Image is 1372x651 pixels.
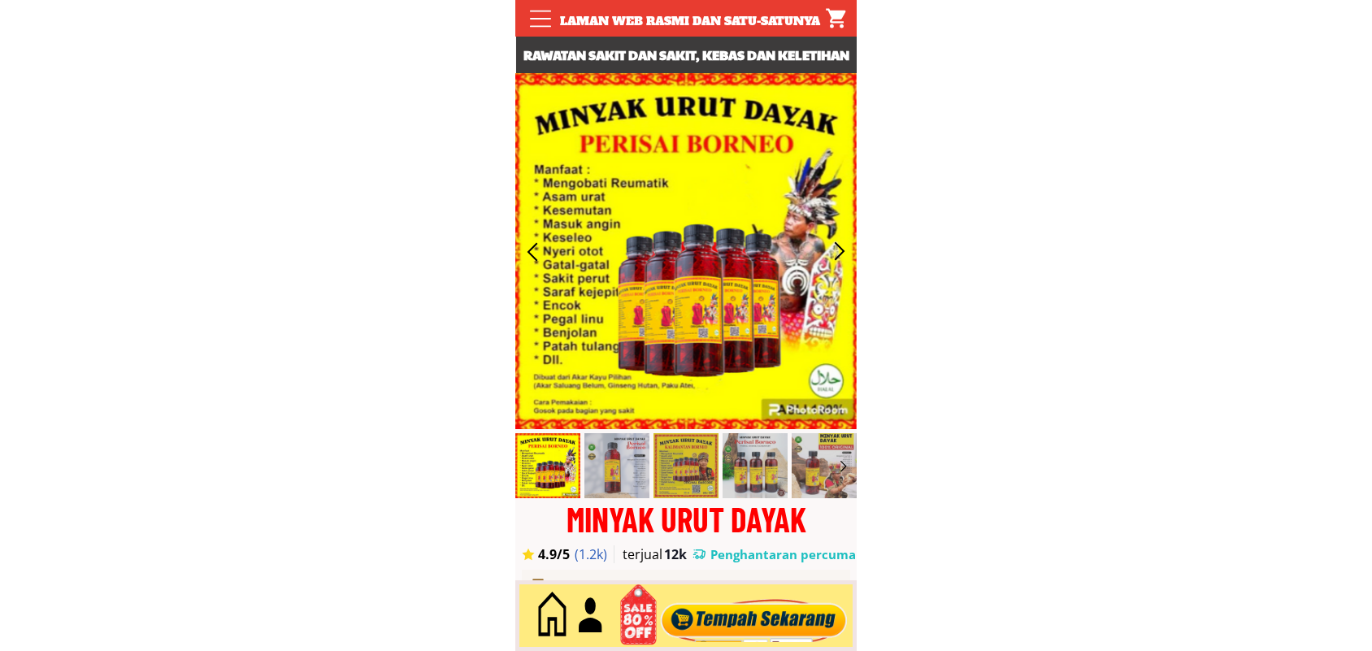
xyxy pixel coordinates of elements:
[551,12,829,30] div: Laman web rasmi dan satu-satunya
[710,546,857,563] h3: Penghantaran percuma
[515,502,857,536] div: MINYAK URUT DAYAK
[575,545,616,563] h3: (1.2k)
[516,45,857,66] h3: Rawatan sakit dan sakit, kebas dan keletihan
[664,545,692,563] h3: 12k
[538,545,584,563] h3: 4.9/5
[623,545,678,563] h3: terjual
